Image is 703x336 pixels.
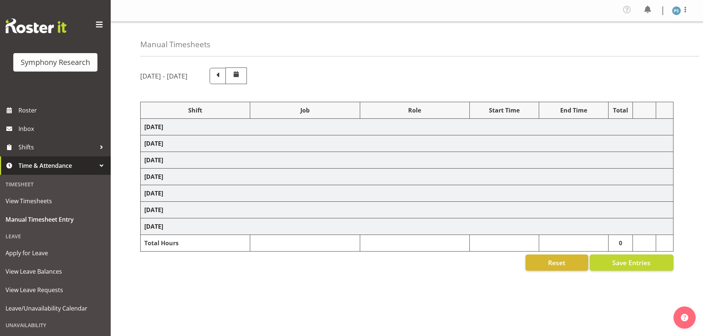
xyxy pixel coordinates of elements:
[254,106,356,115] div: Job
[144,106,246,115] div: Shift
[681,314,688,321] img: help-xxl-2.png
[2,244,109,262] a: Apply for Leave
[2,192,109,210] a: View Timesheets
[6,266,105,277] span: View Leave Balances
[364,106,466,115] div: Role
[18,105,107,116] span: Roster
[672,6,681,15] img: paul-s-stoneham1982.jpg
[6,247,105,259] span: Apply for Leave
[18,160,96,171] span: Time & Attendance
[6,214,105,225] span: Manual Timesheet Entry
[612,106,629,115] div: Total
[2,262,109,281] a: View Leave Balances
[473,106,535,115] div: Start Time
[525,254,588,271] button: Reset
[612,258,651,267] span: Save Entries
[590,254,673,271] button: Save Entries
[2,210,109,229] a: Manual Timesheet Entry
[21,57,90,68] div: Symphony Research
[6,303,105,314] span: Leave/Unavailability Calendar
[6,284,105,295] span: View Leave Requests
[6,195,105,207] span: View Timesheets
[141,152,673,169] td: [DATE]
[141,135,673,152] td: [DATE]
[141,185,673,202] td: [DATE]
[548,258,565,267] span: Reset
[140,40,210,49] h4: Manual Timesheets
[2,229,109,244] div: Leave
[141,218,673,235] td: [DATE]
[140,72,187,80] h5: [DATE] - [DATE]
[6,18,66,33] img: Rosterit website logo
[141,169,673,185] td: [DATE]
[141,119,673,135] td: [DATE]
[2,299,109,318] a: Leave/Unavailability Calendar
[18,123,107,134] span: Inbox
[608,235,633,252] td: 0
[2,177,109,192] div: Timesheet
[141,235,250,252] td: Total Hours
[2,318,109,333] div: Unavailability
[543,106,604,115] div: End Time
[2,281,109,299] a: View Leave Requests
[18,142,96,153] span: Shifts
[141,202,673,218] td: [DATE]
